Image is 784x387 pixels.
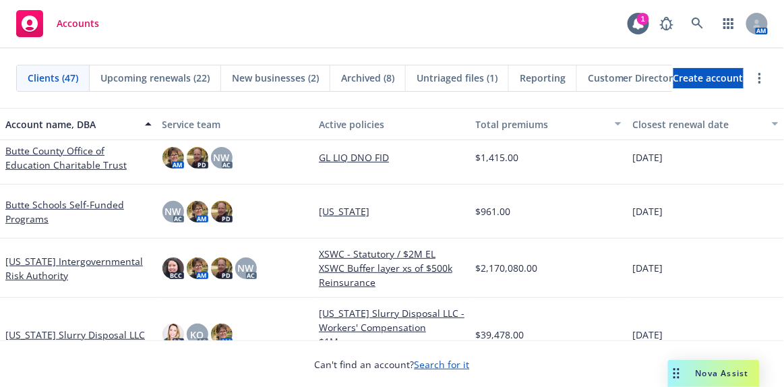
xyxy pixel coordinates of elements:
[471,108,628,140] button: Total premiums
[627,108,784,140] button: Closest renewal date
[632,117,764,131] div: Closest renewal date
[653,10,680,37] a: Report a Bug
[162,258,184,279] img: photo
[520,71,566,85] span: Reporting
[696,367,749,379] span: Nova Assist
[187,147,208,169] img: photo
[57,18,99,29] span: Accounts
[319,117,465,131] div: Active policies
[211,324,233,345] img: photo
[313,108,471,140] button: Active policies
[319,306,465,334] a: [US_STATE] Slurry Disposal LLC - Workers' Compensation
[238,261,254,275] span: NW
[5,254,152,282] a: [US_STATE] Intergovernmental Risk Authority
[632,150,663,165] span: [DATE]
[191,328,204,342] span: KO
[211,201,233,222] img: photo
[476,150,519,165] span: $1,415.00
[668,360,760,387] button: Nova Assist
[5,198,152,226] a: Butte Schools Self-Funded Programs
[162,324,184,345] img: photo
[476,328,524,342] span: $39,478.00
[415,358,470,371] a: Search for it
[673,65,744,91] span: Create account
[476,117,607,131] div: Total premiums
[162,117,309,131] div: Service team
[214,150,230,165] span: NW
[5,144,152,172] a: Butte County Office of Education Charitable Trust
[341,71,394,85] span: Archived (8)
[187,201,208,222] img: photo
[632,261,663,275] span: [DATE]
[417,71,497,85] span: Untriaged files (1)
[476,204,511,218] span: $961.00
[684,10,711,37] a: Search
[752,70,768,86] a: more
[162,147,184,169] img: photo
[5,117,137,131] div: Account name, DBA
[211,258,233,279] img: photo
[165,204,181,218] span: NW
[5,328,145,342] a: [US_STATE] Slurry Disposal LLC
[632,328,663,342] span: [DATE]
[319,334,465,349] a: $1M
[319,204,465,218] a: [US_STATE]
[476,261,538,275] span: $2,170,080.00
[637,13,649,25] div: 1
[28,71,78,85] span: Clients (47)
[632,204,663,218] span: [DATE]
[668,360,685,387] div: Drag to move
[187,258,208,279] img: photo
[673,68,744,88] a: Create account
[715,10,742,37] a: Switch app
[319,261,465,289] a: XSWC Buffer layer xs of $500k Reinsurance
[315,357,470,371] span: Can't find an account?
[588,71,679,85] span: Customer Directory
[232,71,319,85] span: New businesses (2)
[100,71,210,85] span: Upcoming renewals (22)
[11,5,104,42] a: Accounts
[319,150,465,165] a: GL LIQ DNO FID
[319,247,465,261] a: XSWC - Statutory / $2M EL
[157,108,314,140] button: Service team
